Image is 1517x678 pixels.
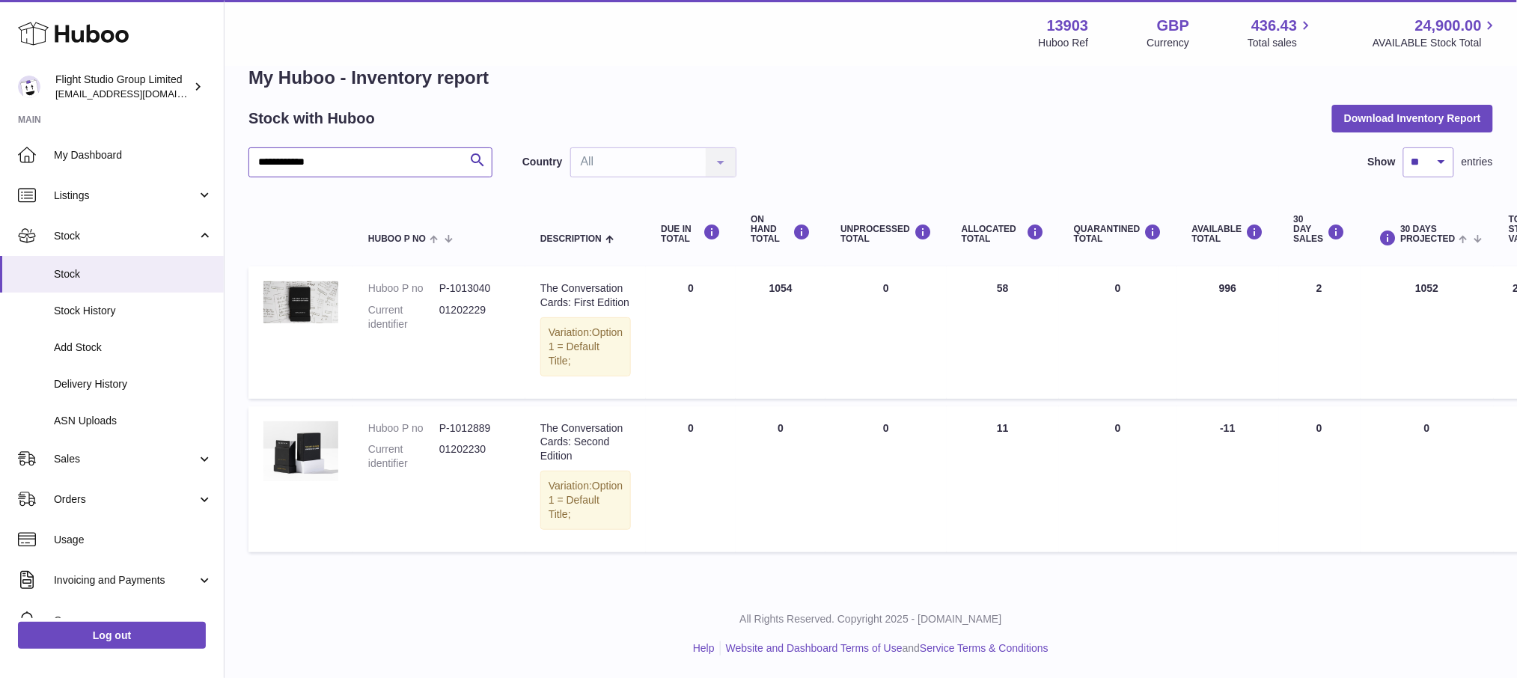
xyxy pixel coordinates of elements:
a: Website and Dashboard Terms of Use [726,642,903,654]
strong: GBP [1157,16,1189,36]
span: 436.43 [1251,16,1297,36]
span: Stock [54,229,197,243]
a: 436.43 Total sales [1248,16,1314,50]
span: 24,900.00 [1415,16,1482,36]
div: Currency [1147,36,1190,50]
span: ASN Uploads [54,414,213,428]
span: Sales [54,452,197,466]
div: Huboo Ref [1039,36,1089,50]
span: Invoicing and Payments [54,573,197,587]
span: Total sales [1248,36,1314,50]
span: Add Stock [54,340,213,355]
span: Listings [54,189,197,203]
span: Usage [54,533,213,547]
span: Cases [54,614,213,628]
strong: 13903 [1047,16,1089,36]
div: Flight Studio Group Limited [55,73,190,101]
span: [EMAIL_ADDRESS][DOMAIN_NAME] [55,88,220,100]
span: My Dashboard [54,148,213,162]
a: Help [693,642,715,654]
a: 24,900.00 AVAILABLE Stock Total [1373,16,1499,50]
a: Log out [18,622,206,649]
span: Delivery History [54,377,213,391]
a: Service Terms & Conditions [920,642,1049,654]
li: and [721,641,1049,656]
span: AVAILABLE Stock Total [1373,36,1499,50]
img: internalAdmin-13903@internal.huboo.com [18,76,40,98]
span: Stock [54,267,213,281]
span: Stock History [54,304,213,318]
span: Orders [54,492,197,507]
